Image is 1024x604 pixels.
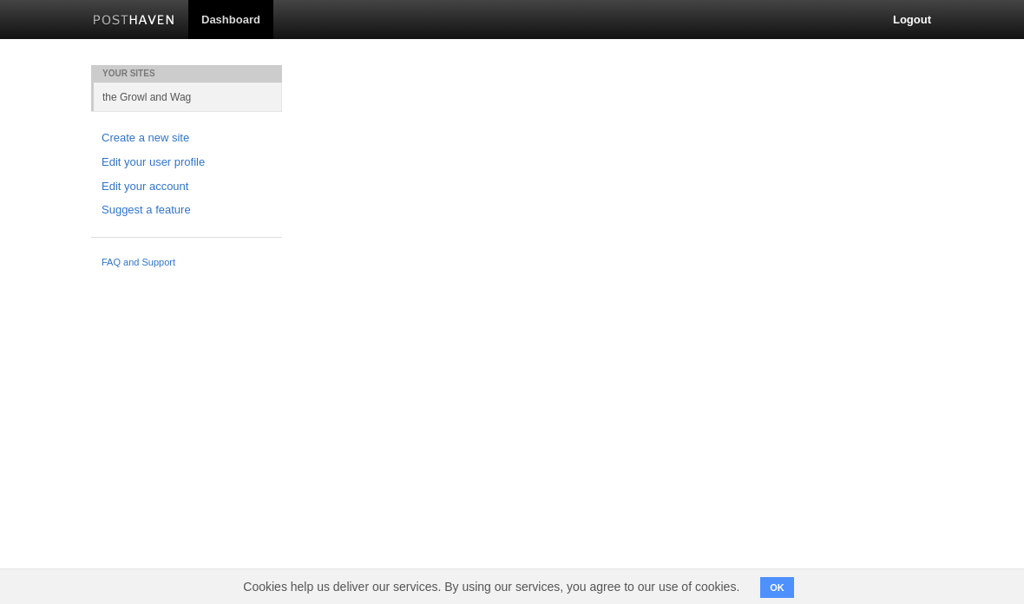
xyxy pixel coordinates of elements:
[94,82,282,111] a: the Growl and Wag
[226,569,757,604] span: Cookies help us deliver our services. By using our services, you agree to our use of cookies.
[102,178,272,196] a: Edit your account
[102,255,272,271] a: FAQ and Support
[102,154,272,172] a: Edit your user profile
[102,129,272,148] a: Create a new site
[102,201,272,220] a: Suggest a feature
[91,65,282,82] li: Your Sites
[760,577,794,598] button: OK
[93,15,175,28] img: Posthaven-bar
